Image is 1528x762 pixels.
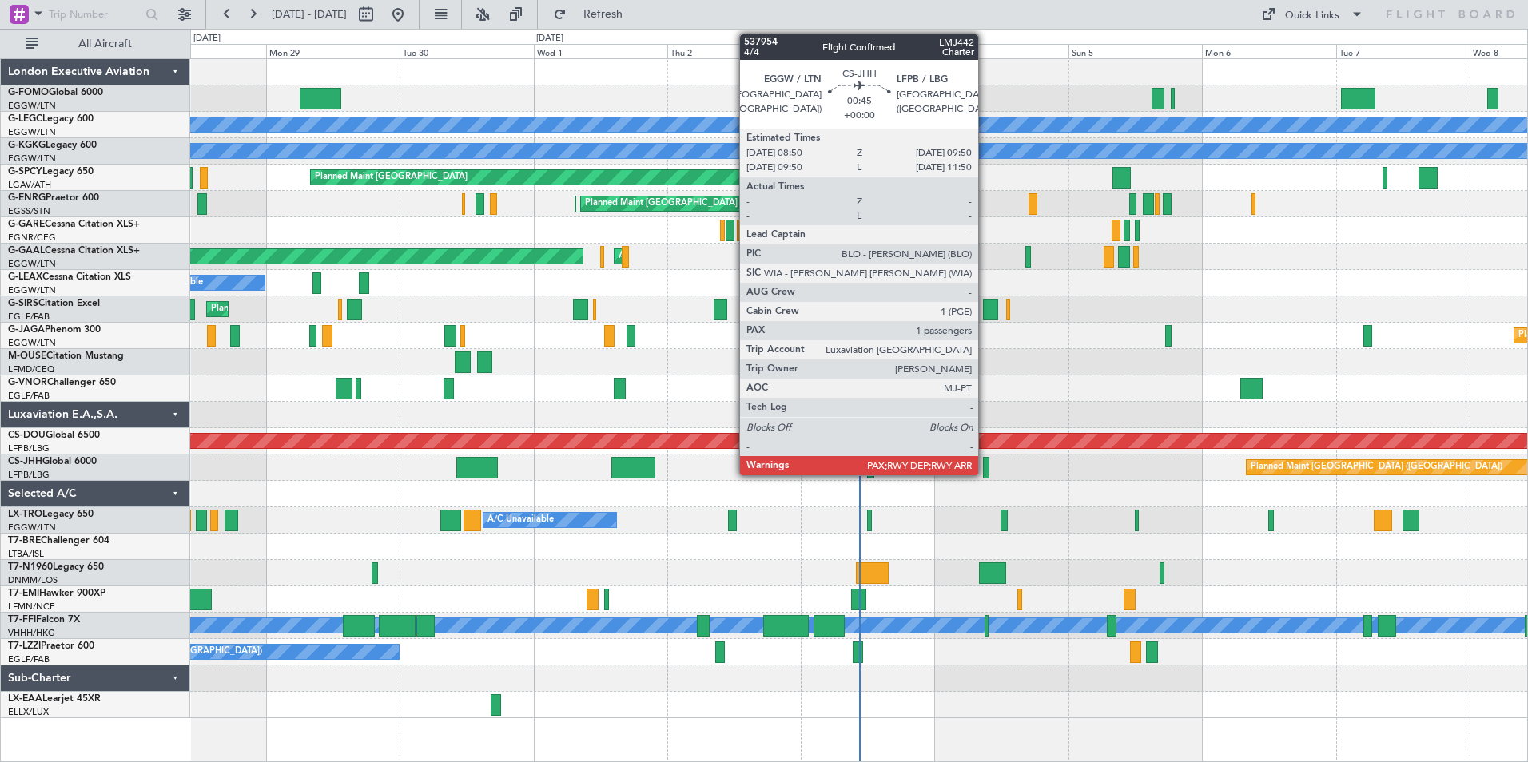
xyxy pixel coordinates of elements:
[8,562,53,572] span: T7-N1960
[8,272,131,282] a: G-LEAXCessna Citation XLS
[315,165,468,189] div: Planned Maint [GEOGRAPHIC_DATA]
[801,44,934,58] div: Fri 3
[8,246,140,256] a: G-GAALCessna Citation XLS+
[8,272,42,282] span: G-LEAX
[42,38,169,50] span: All Aircraft
[8,694,42,704] span: LX-EAA
[8,562,104,572] a: T7-N1960Legacy 650
[8,205,50,217] a: EGSS/STN
[8,536,109,546] a: T7-BREChallenger 604
[8,694,101,704] a: LX-EAALearjet 45XR
[266,44,400,58] div: Mon 29
[8,627,55,639] a: VHHH/HKG
[8,126,56,138] a: EGGW/LTN
[8,351,124,361] a: M-OUSECitation Mustang
[8,193,99,203] a: G-ENRGPraetor 600
[8,363,54,375] a: LFMD/CEQ
[585,192,837,216] div: Planned Maint [GEOGRAPHIC_DATA] ([GEOGRAPHIC_DATA])
[8,378,47,387] span: G-VNOR
[8,601,55,613] a: LFMN/NCE
[1068,44,1202,58] div: Sun 5
[1251,455,1502,479] div: Planned Maint [GEOGRAPHIC_DATA] ([GEOGRAPHIC_DATA])
[546,2,642,27] button: Refresh
[8,641,41,651] span: T7-LZZI
[8,246,45,256] span: G-GAAL
[619,244,711,268] div: AOG Maint Dusseldorf
[8,258,56,270] a: EGGW/LTN
[534,44,667,58] div: Wed 1
[8,232,56,244] a: EGNR/CEG
[8,284,56,296] a: EGGW/LTN
[8,167,94,177] a: G-SPCYLegacy 650
[536,32,563,46] div: [DATE]
[8,469,50,481] a: LFPB/LBG
[935,44,1068,58] div: Sat 4
[8,457,97,466] a: CS-JHHGlobal 6000
[8,443,50,454] a: LFPB/LBG
[49,2,141,26] input: Trip Number
[570,9,637,20] span: Refresh
[8,141,97,150] a: G-KGKGLegacy 600
[8,431,46,440] span: CS-DOU
[8,574,58,586] a: DNMM/LOS
[8,589,39,598] span: T7-EMI
[1253,2,1371,27] button: Quick Links
[8,220,140,229] a: G-GARECessna Citation XLS+
[8,114,94,124] a: G-LEGCLegacy 600
[133,44,266,58] div: Sun 28
[1202,44,1335,58] div: Mon 6
[8,153,56,165] a: EGGW/LTN
[850,165,1013,189] div: Unplanned Maint [GEOGRAPHIC_DATA]
[8,548,44,560] a: LTBA/ISL
[272,7,347,22] span: [DATE] - [DATE]
[667,44,801,58] div: Thu 2
[8,325,45,335] span: G-JAGA
[400,44,533,58] div: Tue 30
[8,141,46,150] span: G-KGKG
[8,299,38,308] span: G-SIRS
[8,114,42,124] span: G-LEGC
[8,653,50,665] a: EGLF/FAB
[8,706,49,718] a: ELLX/LUX
[8,536,41,546] span: T7-BRE
[487,508,554,532] div: A/C Unavailable
[8,378,116,387] a: G-VNORChallenger 650
[18,31,173,57] button: All Aircraft
[193,32,221,46] div: [DATE]
[8,193,46,203] span: G-ENRG
[8,457,42,466] span: CS-JHH
[8,88,103,97] a: G-FOMOGlobal 6000
[8,510,94,519] a: LX-TROLegacy 650
[8,100,56,112] a: EGGW/LTN
[8,167,42,177] span: G-SPCY
[8,510,42,519] span: LX-TRO
[8,88,49,97] span: G-FOMO
[8,299,100,308] a: G-SIRSCitation Excel
[8,390,50,402] a: EGLF/FAB
[1285,8,1339,24] div: Quick Links
[1336,44,1470,58] div: Tue 7
[8,351,46,361] span: M-OUSE
[8,179,51,191] a: LGAV/ATH
[8,522,56,534] a: EGGW/LTN
[8,641,94,651] a: T7-LZZIPraetor 600
[211,297,463,321] div: Planned Maint [GEOGRAPHIC_DATA] ([GEOGRAPHIC_DATA])
[8,615,80,625] a: T7-FFIFalcon 7X
[8,589,105,598] a: T7-EMIHawker 900XP
[8,431,100,440] a: CS-DOUGlobal 6500
[8,311,50,323] a: EGLF/FAB
[8,615,36,625] span: T7-FFI
[8,220,45,229] span: G-GARE
[8,337,56,349] a: EGGW/LTN
[8,325,101,335] a: G-JAGAPhenom 300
